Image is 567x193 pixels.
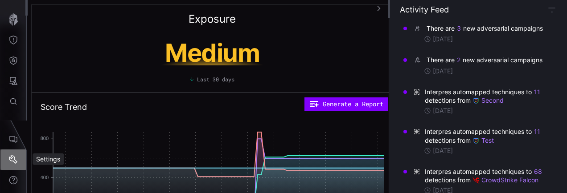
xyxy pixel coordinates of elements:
[472,176,538,184] a: CrowdStrike Falcon
[456,56,461,64] button: 2
[433,147,453,155] time: [DATE]
[534,127,541,136] button: 11
[189,14,236,24] h2: Exposure
[41,175,49,180] text: 400
[400,4,449,15] h4: Activity Feed
[425,127,547,144] span: Interpres automapped techniques to detections from
[433,107,453,115] time: [DATE]
[472,177,480,184] img: Demo CrowdStrike Falcon
[472,137,480,145] img: Demo Google SecOps
[534,88,541,96] button: 11
[433,67,453,75] time: [DATE]
[433,35,453,43] time: [DATE]
[534,167,542,176] button: 68
[128,40,296,65] h1: Medium
[456,24,461,33] button: 3
[33,153,64,165] div: Settings
[472,137,494,144] a: Test
[304,97,388,111] button: Generate a Report
[41,102,87,113] h2: Score Trend
[472,96,504,104] a: Second
[425,88,547,105] span: Interpres automapped techniques to detections from
[425,167,547,184] span: Interpres automapped techniques to detections from
[472,97,480,105] img: Demo Google SecOps
[41,136,49,141] text: 800
[427,24,545,33] div: There are new adversarial campaigns
[427,56,544,64] div: There are new adversarial campaigns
